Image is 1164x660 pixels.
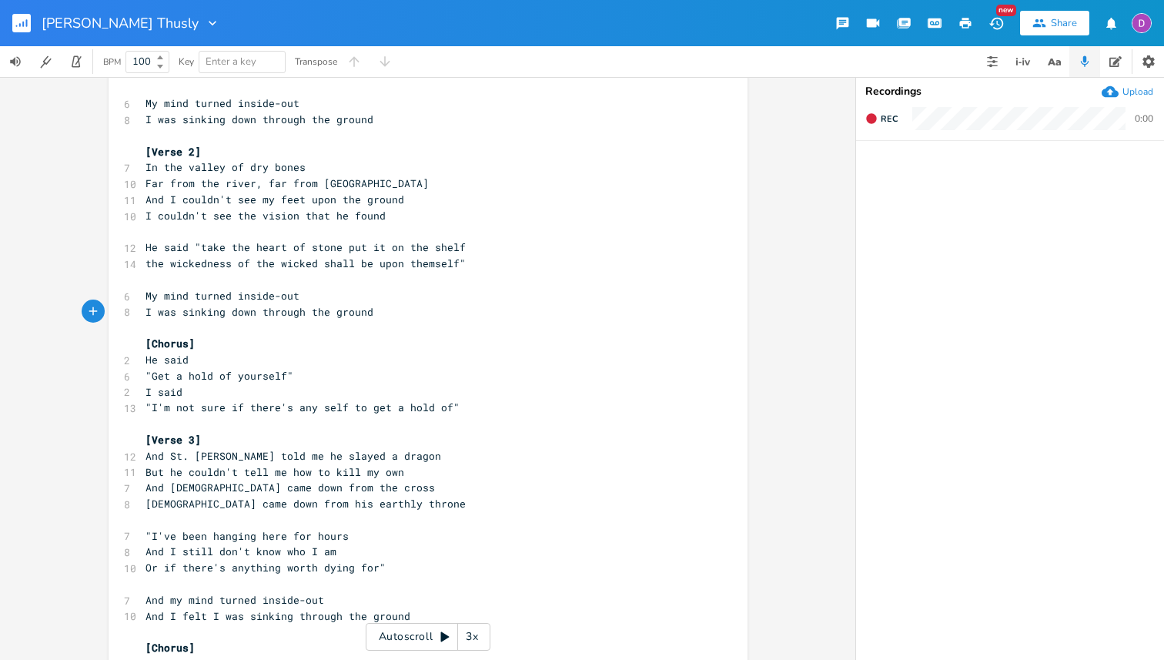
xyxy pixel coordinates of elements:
span: [DEMOGRAPHIC_DATA] came down from his earthly throne [145,497,466,511]
div: Upload [1122,85,1153,98]
span: "I've been hanging here for hours [145,529,349,543]
button: Upload [1102,83,1153,100]
span: And my mind turned inside-out [145,593,324,607]
div: 3x [458,623,486,651]
span: And I still don't know who I am [145,544,336,558]
div: Share [1051,16,1077,30]
span: He said "take the heart of stone put it on the shelf [145,240,466,254]
span: Or if there's anything worth dying for" [145,561,386,575]
button: Share [1020,11,1089,35]
span: He said [145,353,189,367]
span: I was sinking down through the ground [145,305,373,319]
span: Rec [881,113,898,125]
span: [Chorus] [145,641,195,655]
span: And [DEMOGRAPHIC_DATA] came down from the cross [145,481,435,494]
div: 0:00 [1135,114,1153,123]
span: My mind turned inside-out [145,96,299,110]
span: "Get a hold of yourself" [145,369,293,383]
span: Enter a key [206,55,256,69]
button: New [981,9,1012,37]
span: [Chorus] [145,337,195,350]
span: Far from the river, far from [GEOGRAPHIC_DATA] [145,176,429,190]
div: Transpose [295,57,337,66]
div: Recordings [865,86,1155,97]
span: the wickedness of the wicked shall be upon themself" [145,256,466,270]
button: Rec [859,106,904,131]
span: I was sinking down through the ground [145,112,373,126]
span: And I couldn't see my feet upon the ground [145,193,404,206]
span: [PERSON_NAME] Thusly [42,16,199,30]
span: And I felt I was sinking through the ground [145,609,410,623]
img: Dylan [1132,13,1152,33]
div: Autoscroll [366,623,490,651]
span: I said [145,385,182,399]
span: [Verse 2] [145,145,201,159]
span: And St. [PERSON_NAME] told me he slayed a dragon [145,449,441,463]
div: New [996,5,1016,16]
span: But I've never been there before" [145,65,349,79]
div: BPM [103,58,121,66]
span: In the valley of dry bones [145,160,306,174]
div: Key [179,57,194,66]
span: "I'm not sure if there's any self to get a hold of" [145,400,460,414]
span: But he couldn't tell me how to kill my own [145,465,404,479]
span: I couldn't see the vision that he found [145,209,386,223]
span: My mind turned inside-out [145,289,299,303]
span: [Verse 3] [145,433,201,447]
